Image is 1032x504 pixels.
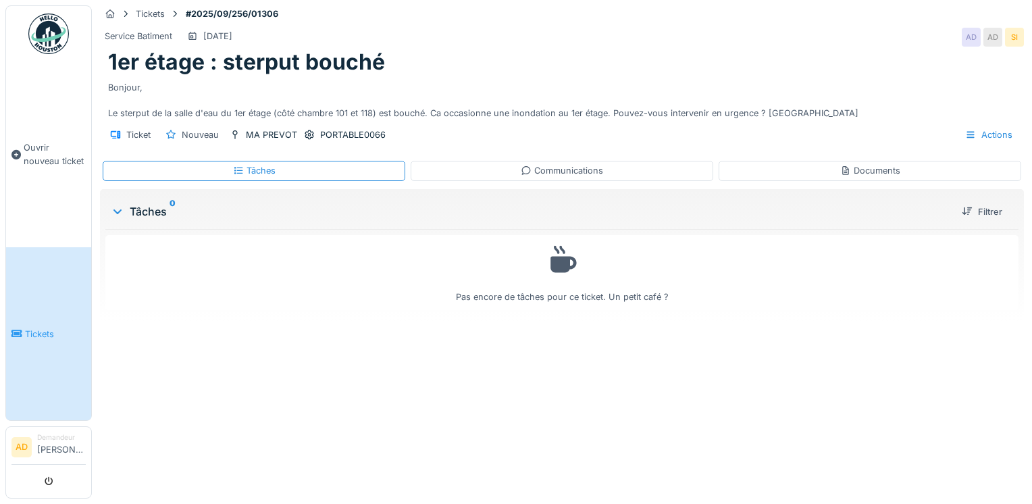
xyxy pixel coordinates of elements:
div: MA PREVOT [246,128,297,141]
div: Actions [959,125,1018,145]
a: Ouvrir nouveau ticket [6,61,91,247]
a: Tickets [6,247,91,420]
li: [PERSON_NAME] [37,432,86,461]
div: AD [962,28,981,47]
div: Nouveau [182,128,219,141]
span: Ouvrir nouveau ticket [24,141,86,167]
div: Tâches [111,203,951,220]
div: Pas encore de tâches pour ce ticket. Un petit café ? [114,241,1010,304]
div: Communications [521,164,603,177]
h1: 1er étage : sterput bouché [108,49,385,75]
img: Badge_color-CXgf-gQk.svg [28,14,69,54]
a: AD Demandeur[PERSON_NAME] [11,432,86,465]
div: PORTABLE0066 [320,128,386,141]
div: Filtrer [956,203,1008,221]
div: SI [1005,28,1024,47]
div: Bonjour, Le sterput de la salle d'eau du 1er étage (côté chambre 101 et 118) est bouché. Ca occas... [108,76,1016,120]
div: Demandeur [37,432,86,443]
div: AD [983,28,1002,47]
strong: #2025/09/256/01306 [180,7,284,20]
div: Tickets [136,7,165,20]
div: [DATE] [203,30,232,43]
div: Documents [840,164,900,177]
span: Tickets [25,328,86,341]
sup: 0 [170,203,176,220]
div: Service Batiment [105,30,172,43]
div: Ticket [126,128,151,141]
div: Tâches [233,164,276,177]
li: AD [11,437,32,457]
